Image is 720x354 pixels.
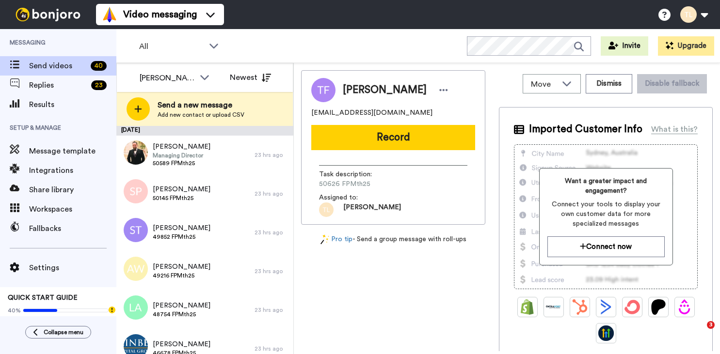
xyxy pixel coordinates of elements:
span: Want a greater impact and engagement? [547,176,665,196]
img: sp.png [124,179,148,203]
img: GoHighLevel [598,325,614,341]
button: Disable fallback [637,74,707,93]
span: [PERSON_NAME] [153,339,210,349]
span: All [139,41,204,52]
div: Tooltip anchor [108,306,116,314]
span: Video messaging [123,8,197,21]
button: Upgrade [658,36,714,56]
span: [PERSON_NAME] [153,142,210,152]
div: 23 hrs ago [255,267,288,275]
img: st.png [124,218,148,242]
img: ActiveCampaign [598,299,614,315]
div: 23 hrs ago [255,151,288,159]
span: Task description : [319,169,387,179]
span: 50626 FPMth25 [319,179,411,189]
img: Drip [677,299,692,315]
img: f893f986-14c3-4ee7-b2fb-3e3dbf4b22de.jpg [124,140,148,165]
img: aw.png [124,257,148,281]
button: Connect now [547,236,665,257]
span: Imported Customer Info [529,122,642,137]
span: 48754 FPMth25 [153,310,210,318]
button: Collapse menu [25,326,91,339]
img: Shopify [520,299,535,315]
span: Add new contact or upload CSV [158,111,244,119]
span: Results [29,99,116,110]
div: [PERSON_NAME] [140,72,195,84]
span: 49852 FPMth25 [153,233,210,241]
span: Managing Director [153,152,210,159]
img: bj-logo-header-white.svg [12,8,84,21]
img: la.png [124,295,148,320]
span: Move [531,78,557,90]
span: [PERSON_NAME] [153,301,210,310]
span: Send videos [29,60,87,72]
span: [PERSON_NAME] [343,202,401,217]
div: [DATE] [116,126,293,136]
img: magic-wand.svg [320,234,329,245]
div: 23 [91,80,107,90]
span: Message template [29,145,116,157]
span: Share library [29,184,116,196]
span: Integrations [29,165,116,176]
span: Collapse menu [44,328,83,336]
span: 50145 FPMth25 [153,194,210,202]
span: [PERSON_NAME] [153,223,210,233]
span: 50589 FPMth25 [153,159,210,167]
a: Pro tip [320,234,352,245]
span: QUICK START GUIDE [8,294,78,301]
span: 40% [8,307,21,314]
button: Dismiss [586,74,632,93]
button: Record [311,125,475,150]
span: 49216 FPMth25 [153,272,210,279]
div: What is this? [651,123,698,135]
span: [PERSON_NAME] [153,262,210,272]
span: Send a new message [158,99,244,111]
img: Patreon [651,299,666,315]
img: tl.png [319,202,334,217]
span: 3 [707,321,715,329]
span: Replies [29,79,87,91]
img: ConvertKit [624,299,640,315]
div: 23 hrs ago [255,306,288,314]
div: 23 hrs ago [255,229,288,236]
img: Ontraport [546,299,561,315]
span: Workspaces [29,203,116,215]
span: [PERSON_NAME] [343,83,427,97]
div: 23 hrs ago [255,345,288,353]
span: Assigned to: [319,193,387,202]
button: Invite [601,36,648,56]
span: Fallbacks [29,223,116,234]
img: Hubspot [572,299,588,315]
div: 40 [91,61,107,71]
span: [EMAIL_ADDRESS][DOMAIN_NAME] [311,108,432,118]
div: 23 hrs ago [255,190,288,198]
span: [PERSON_NAME] [153,185,210,194]
img: vm-color.svg [102,7,117,22]
span: Connect your tools to display your own customer data for more specialized messages [547,200,665,229]
span: Settings [29,262,116,274]
img: Image of Teneale Fairrington [311,78,336,102]
div: - Send a group message with roll-ups [301,234,485,245]
button: Newest [223,68,278,87]
iframe: Intercom live chat [687,321,710,344]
